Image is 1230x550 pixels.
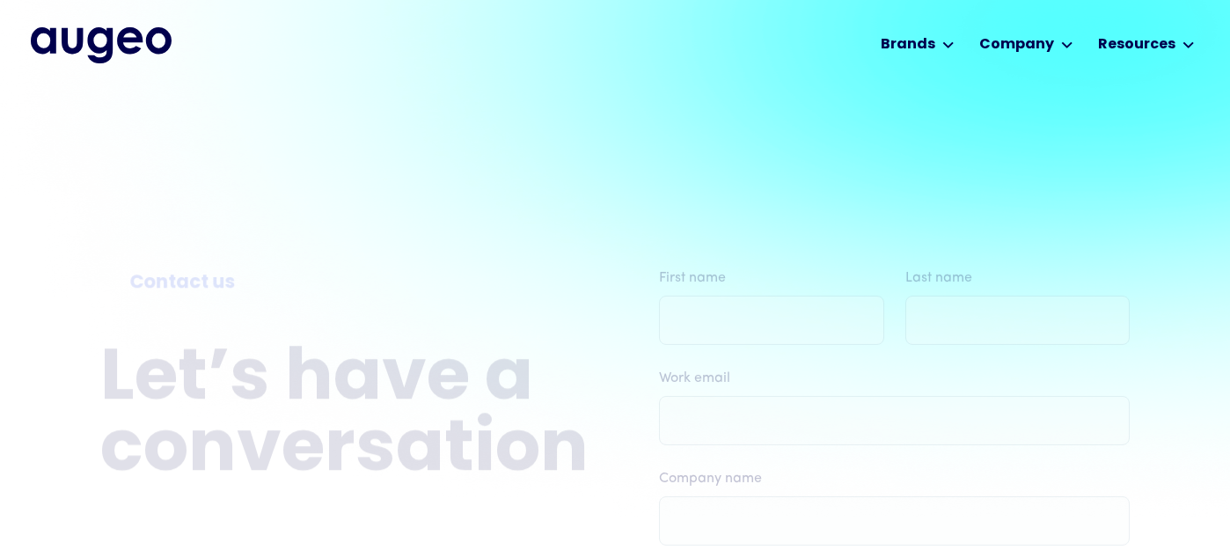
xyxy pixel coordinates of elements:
[129,269,559,297] div: Contact us
[100,345,589,488] h2: Let’s have a conversation
[31,27,172,62] a: home
[905,268,1131,289] label: Last name
[31,27,172,62] img: Augeo's full logo in midnight blue.
[881,34,935,55] div: Brands
[979,34,1054,55] div: Company
[659,268,884,289] label: First name
[659,368,1130,389] label: Work email
[659,468,1130,489] label: Company name
[1098,34,1175,55] div: Resources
